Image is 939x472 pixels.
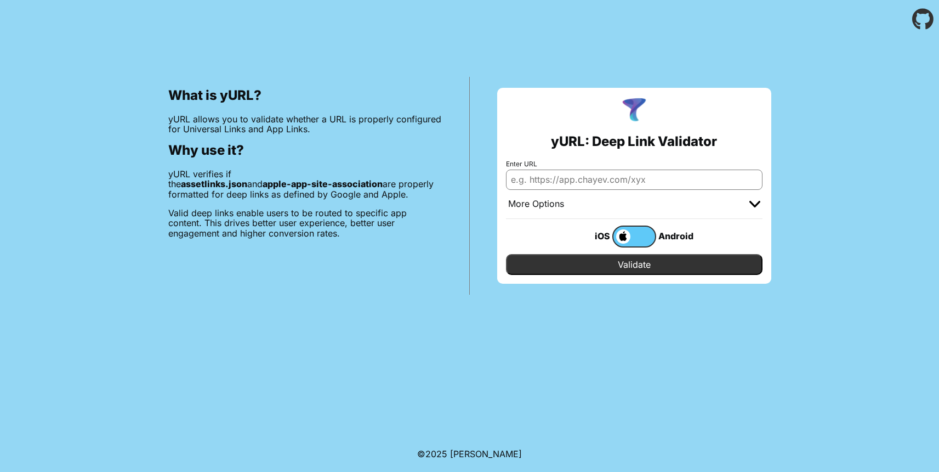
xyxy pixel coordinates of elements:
[417,436,522,472] footer: ©
[506,254,762,275] input: Validate
[450,448,522,459] a: Michael Ibragimchayev's Personal Site
[425,448,447,459] span: 2025
[181,178,247,189] b: assetlinks.json
[168,169,442,199] p: yURL verifies if the and are properly formatted for deep links as defined by Google and Apple.
[508,199,564,210] div: More Options
[263,178,383,189] b: apple-app-site-association
[168,88,442,103] h2: What is yURL?
[168,208,442,238] p: Valid deep links enable users to be routed to specific app content. This drives better user exper...
[551,134,717,149] h2: yURL: Deep Link Validator
[656,229,700,243] div: Android
[168,114,442,134] p: yURL allows you to validate whether a URL is properly configured for Universal Links and App Links.
[749,201,760,207] img: chevron
[620,97,648,125] img: yURL Logo
[168,143,442,158] h2: Why use it?
[506,160,762,168] label: Enter URL
[506,170,762,189] input: e.g. https://app.chayev.com/xyx
[568,229,612,243] div: iOS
